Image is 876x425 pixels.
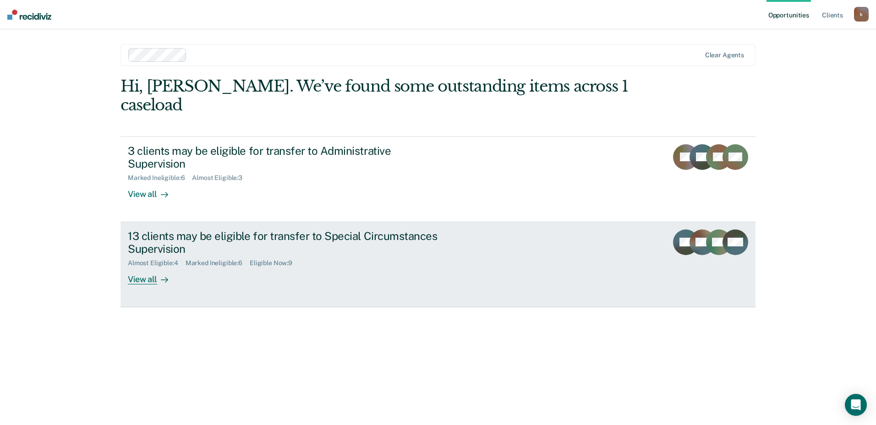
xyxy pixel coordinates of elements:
div: Marked Ineligible : 6 [186,259,250,267]
div: Eligible Now : 9 [250,259,300,267]
div: Hi, [PERSON_NAME]. We’ve found some outstanding items across 1 caseload [120,77,629,114]
div: 3 clients may be eligible for transfer to Administrative Supervision [128,144,449,171]
a: 3 clients may be eligible for transfer to Administrative SupervisionMarked Ineligible:6Almost Eli... [120,136,756,222]
button: k [854,7,869,22]
a: 13 clients may be eligible for transfer to Special Circumstances SupervisionAlmost Eligible:4Mark... [120,222,756,307]
div: View all [128,182,179,200]
div: Open Intercom Messenger [845,394,867,416]
div: View all [128,267,179,285]
div: Clear agents [705,51,744,59]
div: Marked Ineligible : 6 [128,174,192,182]
div: Almost Eligible : 3 [192,174,250,182]
div: 13 clients may be eligible for transfer to Special Circumstances Supervision [128,229,449,256]
img: Recidiviz [7,10,51,20]
div: Almost Eligible : 4 [128,259,186,267]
